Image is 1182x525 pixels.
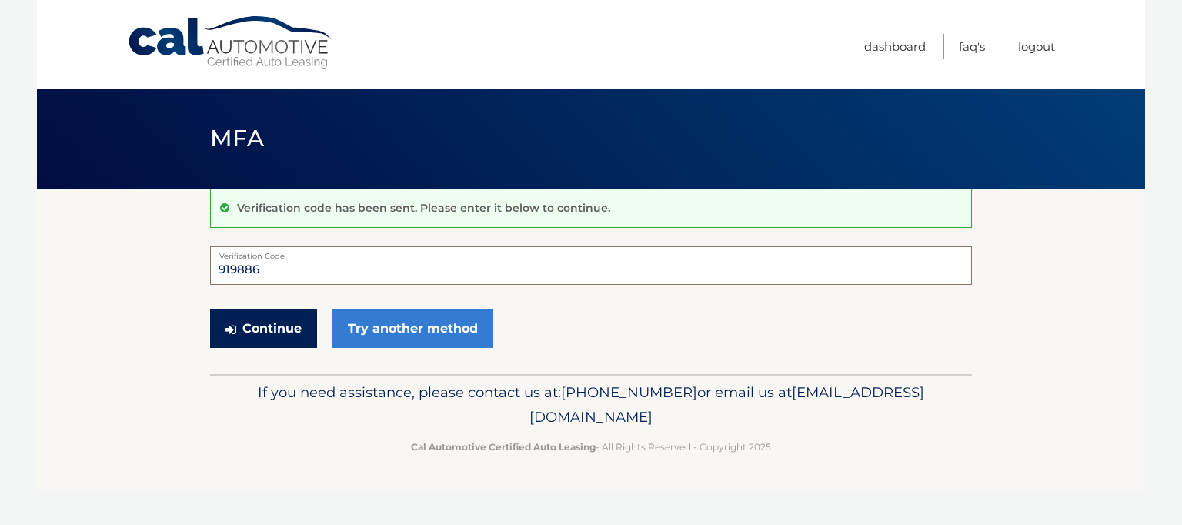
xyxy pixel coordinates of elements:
a: Logout [1018,34,1055,59]
span: [EMAIL_ADDRESS][DOMAIN_NAME] [529,383,924,426]
strong: Cal Automotive Certified Auto Leasing [411,441,596,453]
a: FAQ's [959,34,985,59]
label: Verification Code [210,246,972,259]
a: Dashboard [864,34,926,59]
p: - All Rights Reserved - Copyright 2025 [220,439,962,455]
input: Verification Code [210,246,972,285]
button: Continue [210,309,317,348]
span: [PHONE_NUMBER] [561,383,697,401]
p: If you need assistance, please contact us at: or email us at [220,380,962,430]
span: MFA [210,124,264,152]
a: Cal Automotive [127,15,335,70]
p: Verification code has been sent. Please enter it below to continue. [237,201,610,215]
a: Try another method [332,309,493,348]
